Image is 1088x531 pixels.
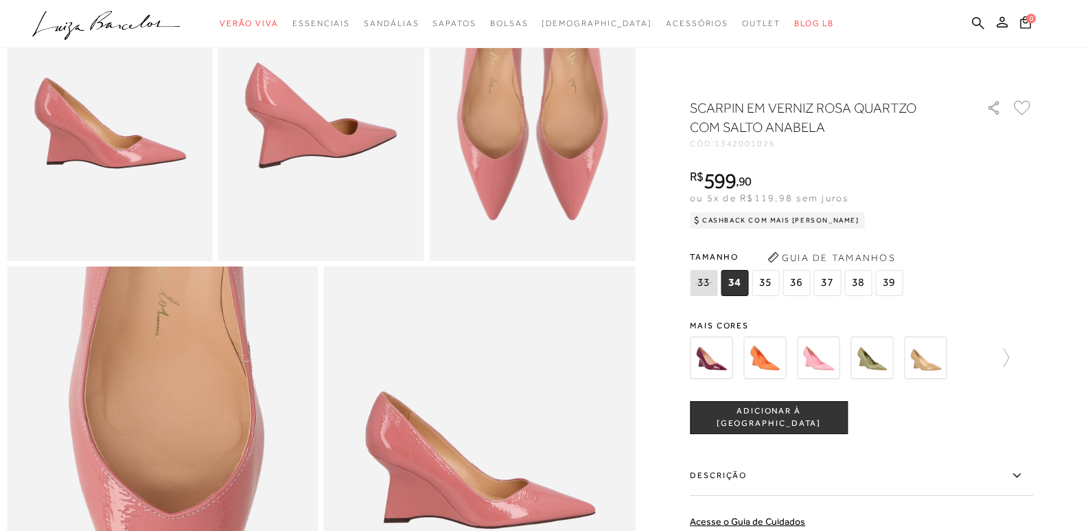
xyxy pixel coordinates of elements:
a: BLOG LB [794,11,834,36]
i: , [736,175,752,188]
span: 35 [752,270,779,296]
i: R$ [690,170,704,183]
span: Outlet [742,19,780,28]
span: Essenciais [292,19,350,28]
img: SCARPIN ANABELA EM COURO LARANJA SUNSET [743,337,786,379]
a: Acesse o Guia de Cuidados [690,516,805,527]
span: Mais cores [690,321,1033,330]
span: ou 5x de R$119,98 sem juros [690,192,848,203]
span: [DEMOGRAPHIC_DATA] [542,19,652,28]
span: Sapatos [432,19,476,28]
a: noSubCategoriesText [542,11,652,36]
img: SCARPIN ANABELA EM COURO ROSA CEREJEIRA [797,337,840,379]
button: Guia de Tamanhos [763,247,900,269]
span: BLOG LB [794,19,834,28]
div: Cashback com Mais [PERSON_NAME] [690,212,865,229]
img: SCARPIN ANABELA EM COURO VERNIZ MARSALA [690,337,732,379]
span: Acessórios [666,19,728,28]
span: 38 [844,270,872,296]
span: 0 [1026,14,1036,23]
img: SCARPIN ANABELA EM COURO VERDE OLIVA [850,337,893,379]
label: Descrição [690,456,1033,496]
span: 33 [690,270,717,296]
h1: SCARPIN EM VERNIZ ROSA QUARTZO COM SALTO ANABELA [690,98,947,137]
span: Verão Viva [220,19,279,28]
span: 1342001026 [715,139,776,148]
span: 37 [813,270,841,296]
span: 39 [875,270,903,296]
div: CÓD: [690,139,964,148]
button: ADICIONAR À [GEOGRAPHIC_DATA] [690,401,848,434]
a: categoryNavScreenReaderText [666,11,728,36]
a: categoryNavScreenReaderText [432,11,476,36]
span: 90 [739,174,752,188]
span: Tamanho [690,247,906,267]
a: categoryNavScreenReaderText [220,11,279,36]
button: 0 [1016,15,1035,34]
span: 34 [721,270,748,296]
img: SCARPIN ANABELA EM COURO VERNIZ BEGE ARGILA [904,337,947,379]
a: categoryNavScreenReaderText [490,11,529,36]
span: 599 [704,168,736,193]
span: Sandálias [364,19,419,28]
a: categoryNavScreenReaderText [292,11,350,36]
span: Bolsas [490,19,529,28]
a: categoryNavScreenReaderText [742,11,780,36]
a: categoryNavScreenReaderText [364,11,419,36]
span: ADICIONAR À [GEOGRAPHIC_DATA] [691,405,847,429]
span: 36 [783,270,810,296]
